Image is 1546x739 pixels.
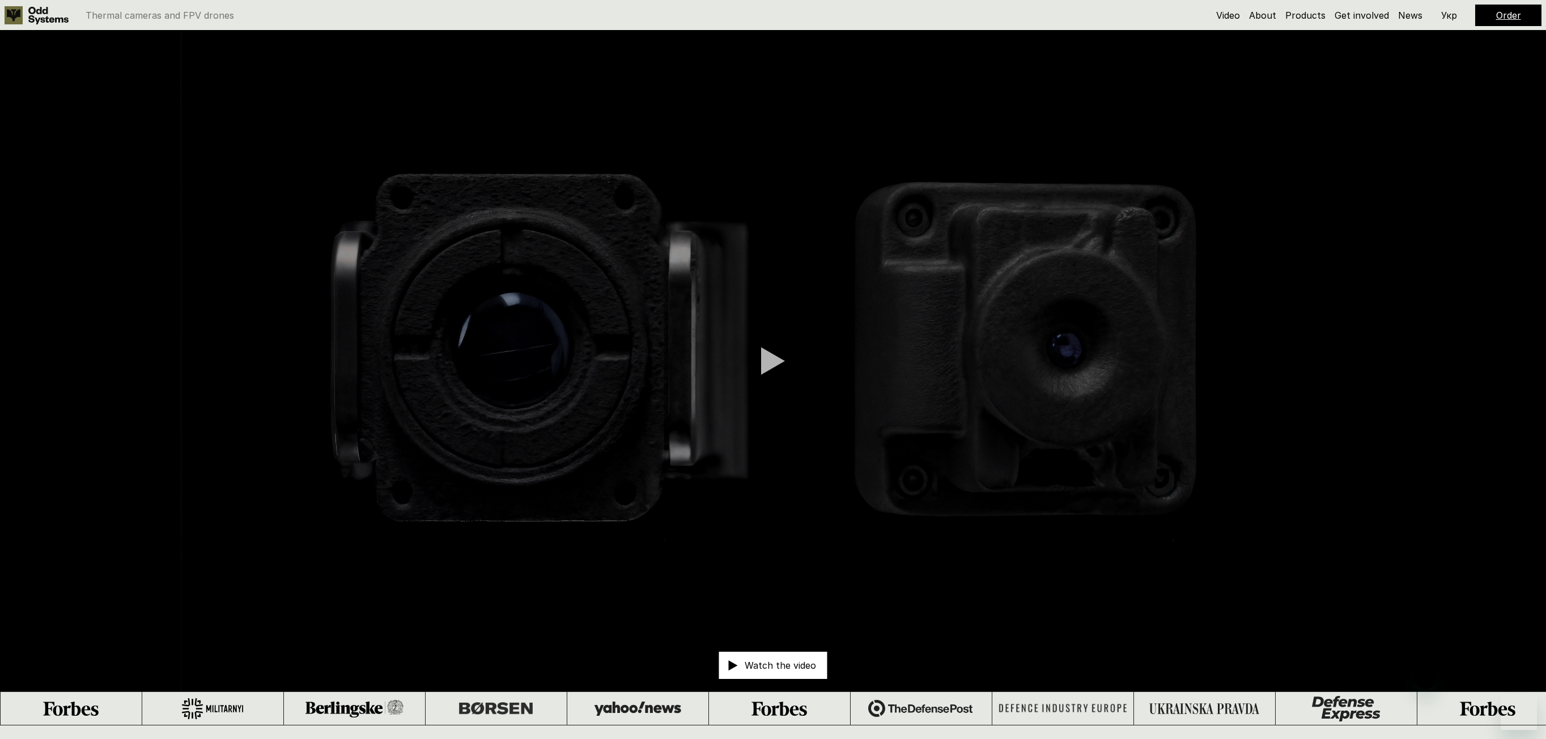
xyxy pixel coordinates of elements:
a: Video [1216,10,1240,21]
a: News [1398,10,1422,21]
iframe: Button to launch messaging window [1501,694,1537,730]
p: Thermal cameras and FPV drones [86,11,234,20]
p: Укр [1441,11,1457,20]
a: Get involved [1335,10,1389,21]
p: Watch the video [745,661,816,670]
a: Products [1285,10,1326,21]
iframe: Close message [1414,666,1437,689]
a: Order [1496,10,1521,21]
a: About [1249,10,1276,21]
